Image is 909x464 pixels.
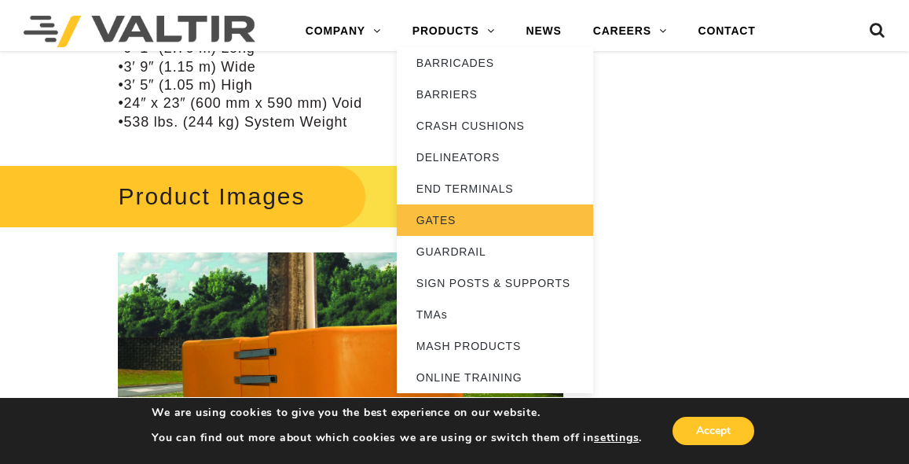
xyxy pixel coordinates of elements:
p: We are using cookies to give you the best experience on our website. [152,406,642,420]
a: CRASH CUSHIONS [397,110,593,142]
p: •9′ 1″ (2.76 m) Long •3′ 9″ (1.15 m) Wide •3′ 5″ (1.05 m) High •24″ x 23″ (600 mm x 590 mm) Void ... [118,21,563,131]
button: Accept [673,417,754,445]
a: ONLINE TRAINING [397,362,593,393]
a: END TERMINALS [397,173,593,204]
a: GUARDRAIL [397,236,593,267]
a: BARRICADES [397,47,593,79]
a: NEWS [511,16,577,47]
a: DELINEATORS [397,142,593,173]
a: MASH PRODUCTS [397,330,593,362]
img: Valtir [24,16,255,47]
p: You can find out more about which cookies we are using or switch them off in . [152,431,642,445]
a: SIGN POSTS & SUPPORTS [397,267,593,299]
button: settings [594,431,639,445]
a: BARRIERS [397,79,593,110]
a: COMPANY [290,16,397,47]
a: TMAs [397,299,593,330]
a: CAREERS [577,16,683,47]
a: GATES [397,204,593,236]
a: CONTACT [683,16,772,47]
a: PRODUCTS [397,16,511,47]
